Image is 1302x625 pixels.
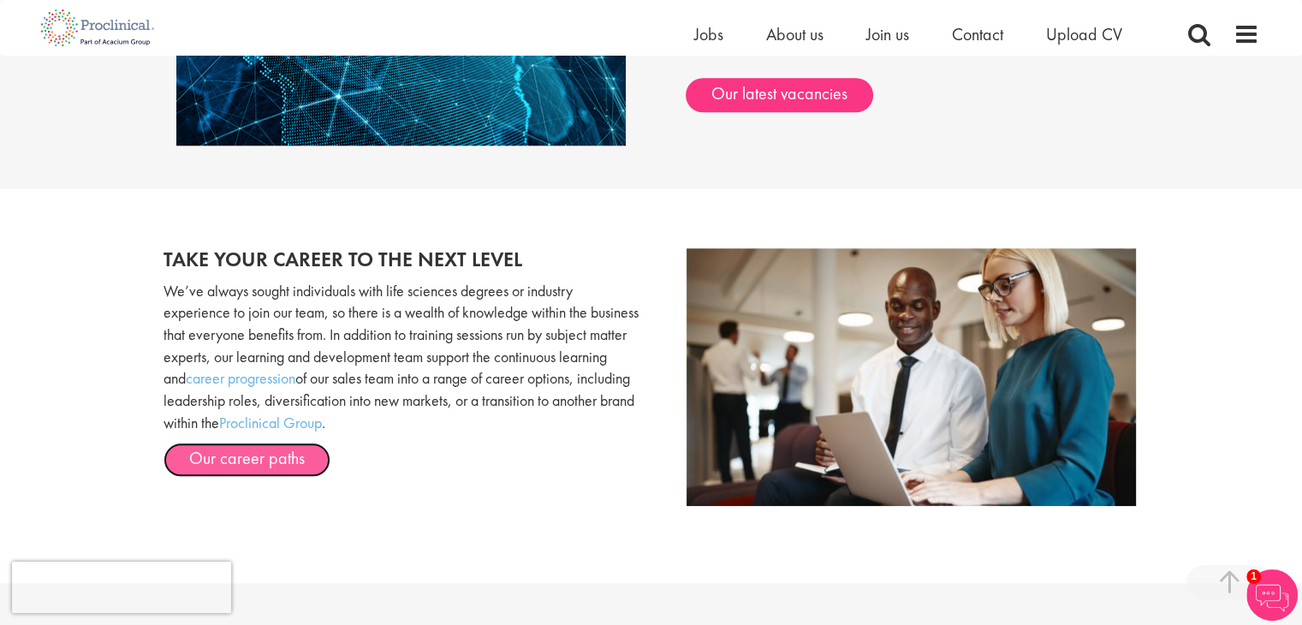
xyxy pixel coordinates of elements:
[163,248,639,271] h2: Take your career to the next level
[163,443,330,477] a: Our career paths
[1246,569,1298,621] img: Chatbot
[766,23,823,45] a: About us
[694,23,723,45] a: Jobs
[866,23,909,45] a: Join us
[952,23,1003,45] a: Contact
[186,368,295,388] a: career progression
[686,78,873,112] a: Our latest vacancies
[1046,23,1122,45] a: Upload CV
[1246,569,1261,584] span: 1
[219,413,322,432] a: Proclinical Group
[12,562,231,613] iframe: reCAPTCHA
[163,280,639,434] p: We’ve always sought individuals with life sciences degrees or industry experience to join our tea...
